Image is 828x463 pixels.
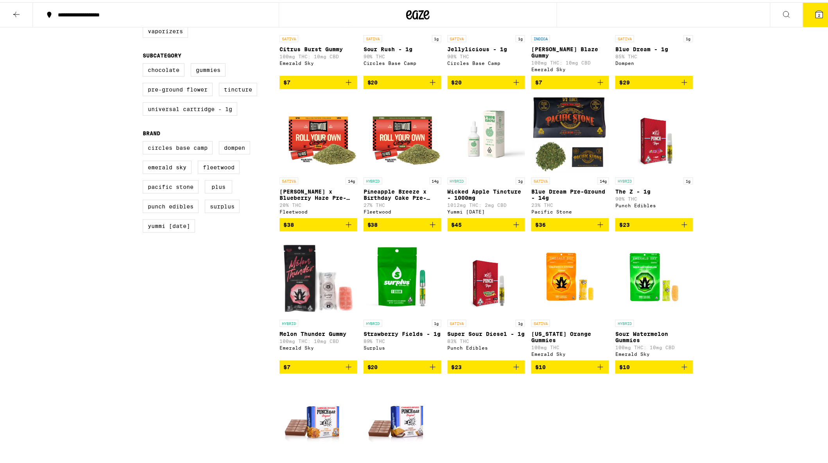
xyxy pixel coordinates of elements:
p: 89% THC [364,336,441,341]
p: 100mg THC: 10mg CBD [280,52,357,57]
img: Fleetwood - Jack Herer x Blueberry Haze Pre-Ground - 14g [280,93,357,171]
div: Emerald Sky [615,349,693,354]
span: $20 [452,77,462,83]
span: $29 [619,77,630,83]
p: 1g [516,318,525,325]
span: $10 [535,362,546,368]
span: $20 [367,362,378,368]
div: Fleetwood [364,207,441,212]
img: Emerald Sky - California Orange Gummies [531,235,609,314]
div: Pacific Stone [531,207,609,212]
button: Add to bag [615,74,693,87]
p: The Z - 1g [615,186,693,192]
p: Jellylicious - 1g [448,44,525,50]
p: SATIVA [448,318,466,325]
span: $38 [367,219,378,226]
a: Open page for Pineapple Breeze x Birthday Cake Pre-Ground - 14g from Fleetwood [364,93,441,216]
img: Yummi Karma - Wicked Apple Tincture - 1000mg [448,93,525,171]
button: Add to bag [364,358,441,371]
img: Surplus - Strawberry Fields - 1g [364,235,441,314]
p: 1g [684,33,693,40]
p: 27% THC [364,200,441,205]
img: Emerald Sky - Melon Thunder Gummy [280,235,357,314]
a: Open page for Jack Herer x Blueberry Haze Pre-Ground - 14g from Fleetwood [280,93,357,216]
div: Fleetwood [280,207,357,212]
div: Emerald Sky [280,58,357,63]
img: Punch Edibles - The Z - 1g [624,93,685,171]
p: HYBRID [364,175,382,182]
p: 1g [432,318,441,325]
div: Emerald Sky [531,65,609,70]
p: HYBRID [615,318,634,325]
label: Dompen [219,139,250,152]
a: Open page for California Orange Gummies from Emerald Sky [531,235,609,358]
label: Circles Base Camp [143,139,213,152]
button: Add to bag [364,74,441,87]
a: Open page for Blue Dream Pre-Ground - 14g from Pacific Stone [531,93,609,216]
button: Add to bag [364,216,441,229]
label: Punch Edibles [143,197,199,211]
div: Surplus [364,343,441,348]
p: Citrus Burst Gummy [280,44,357,50]
p: Blue Dream Pre-Ground - 14g [531,186,609,199]
label: Yummi [DATE] [143,217,195,230]
a: Open page for Strawberry Fields - 1g from Surplus [364,235,441,358]
button: Add to bag [531,358,609,371]
p: 85% THC [615,52,693,57]
p: SATIVA [280,33,298,40]
p: HYBRID [448,175,466,182]
p: HYBRID [364,318,382,325]
span: $23 [452,362,462,368]
p: 100mg THC: 10mg CBD [615,343,693,348]
p: 1012mg THC: 2mg CBD [448,200,525,205]
span: 2 [818,11,821,15]
p: SATIVA [531,318,550,325]
div: Emerald Sky [280,343,357,348]
div: Punch Edibles [448,343,525,348]
p: Melon Thunder Gummy [280,328,357,335]
label: PLUS [205,178,232,191]
p: 1g [516,175,525,182]
p: INDICA [531,33,550,40]
p: 23% THC [531,200,609,205]
p: 14g [346,175,357,182]
img: Emerald Sky - Sour Watermelon Gummies [615,235,693,314]
p: 100mg THC [531,343,609,348]
span: $10 [619,362,630,368]
p: 14g [597,175,609,182]
a: Open page for The Z - 1g from Punch Edibles [615,93,693,216]
button: Add to bag [280,74,357,87]
a: Open page for Melon Thunder Gummy from Emerald Sky [280,235,357,358]
button: Add to bag [615,358,693,371]
p: 1g [432,33,441,40]
legend: Subcategory [143,50,181,56]
p: SATIVA [280,175,298,182]
label: Chocolate [143,61,185,74]
button: Add to bag [531,216,609,229]
button: Add to bag [448,216,525,229]
img: Punch Edibles - Toffee Milk Chocolate [280,378,357,456]
button: Add to bag [448,358,525,371]
p: Sour Rush - 1g [364,44,441,50]
p: [PERSON_NAME] x Blueberry Haze Pre-Ground - 14g [280,186,357,199]
span: $7 [283,362,290,368]
button: Add to bag [448,74,525,87]
label: Surplus [205,197,240,211]
span: $45 [452,219,462,226]
p: 20% THC [280,200,357,205]
p: Strawberry Fields - 1g [364,328,441,335]
a: Open page for Super Sour Diesel - 1g from Punch Edibles [448,235,525,358]
span: $38 [283,219,294,226]
p: SATIVA [531,175,550,182]
button: Add to bag [280,358,357,371]
label: Gummies [191,61,226,74]
span: $7 [283,77,290,83]
p: 100mg THC: 10mg CBD [280,336,357,341]
label: Tincture [219,81,257,94]
button: Add to bag [531,74,609,87]
span: $7 [535,77,542,83]
p: [US_STATE] Orange Gummies [531,328,609,341]
p: 100mg THC: 10mg CBD [531,58,609,63]
button: Add to bag [280,216,357,229]
p: 90% THC [364,52,441,57]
